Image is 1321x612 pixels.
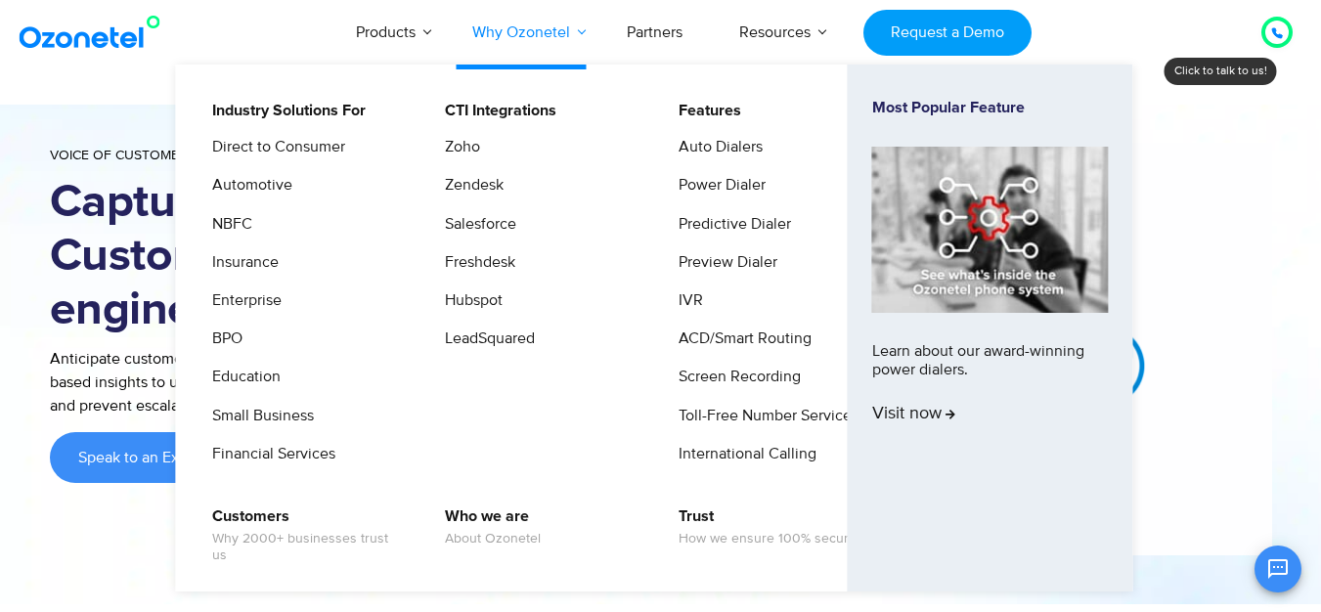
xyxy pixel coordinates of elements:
[872,404,955,425] span: Visit now
[212,531,405,564] span: Why 2000+ businesses trust us
[863,10,1031,56] a: Request a Demo
[666,327,815,351] a: ACD/Smart Routing
[50,176,539,337] h1: Capture the Pulse of Customers with AI-engineered SWOT
[432,250,518,275] a: Freshdesk
[666,504,865,550] a: TrustHow we ensure 100% security
[199,442,338,466] a: Financial Services
[872,147,1109,312] img: phone-system-min.jpg
[199,288,285,313] a: Enterprise
[78,450,206,465] span: Speak to an Expert
[199,250,282,275] a: Insurance
[432,327,538,351] a: LeadSquared
[199,504,408,567] a: CustomersWhy 2000+ businesses trust us
[432,504,544,550] a: Who we areAbout Ozonetel
[199,327,245,351] a: BPO
[666,212,794,237] a: Predictive Dialer
[445,531,541,547] span: About Ozonetel
[432,212,519,237] a: Salesforce
[666,135,766,159] a: Auto Dialers
[199,99,369,123] a: Industry Solutions For
[432,135,483,159] a: Zoho
[50,147,188,163] span: Voice of Customer
[199,135,348,159] a: Direct to Consumer
[666,173,769,197] a: Power Dialer
[199,212,255,237] a: NBFC
[50,347,539,417] p: Anticipate customer needs and address them proactively. Leverage AI-based insights to understand ...
[666,404,861,428] a: Toll-Free Number Services
[666,442,819,466] a: International Calling
[432,288,506,313] a: Hubspot
[679,531,862,547] span: How we ensure 100% security
[432,173,506,197] a: Zendesk
[50,432,235,483] a: Speak to an Expert
[666,288,706,313] a: IVR
[666,365,804,389] a: Screen Recording
[666,99,744,123] a: Features
[199,404,317,428] a: Small Business
[666,250,780,275] a: Preview Dialer
[199,173,295,197] a: Automotive
[872,99,1109,557] a: Most Popular FeatureLearn about our award-winning power dialers.Visit now
[432,99,559,123] a: CTI Integrations
[199,365,284,389] a: Education
[1255,546,1301,592] button: Open chat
